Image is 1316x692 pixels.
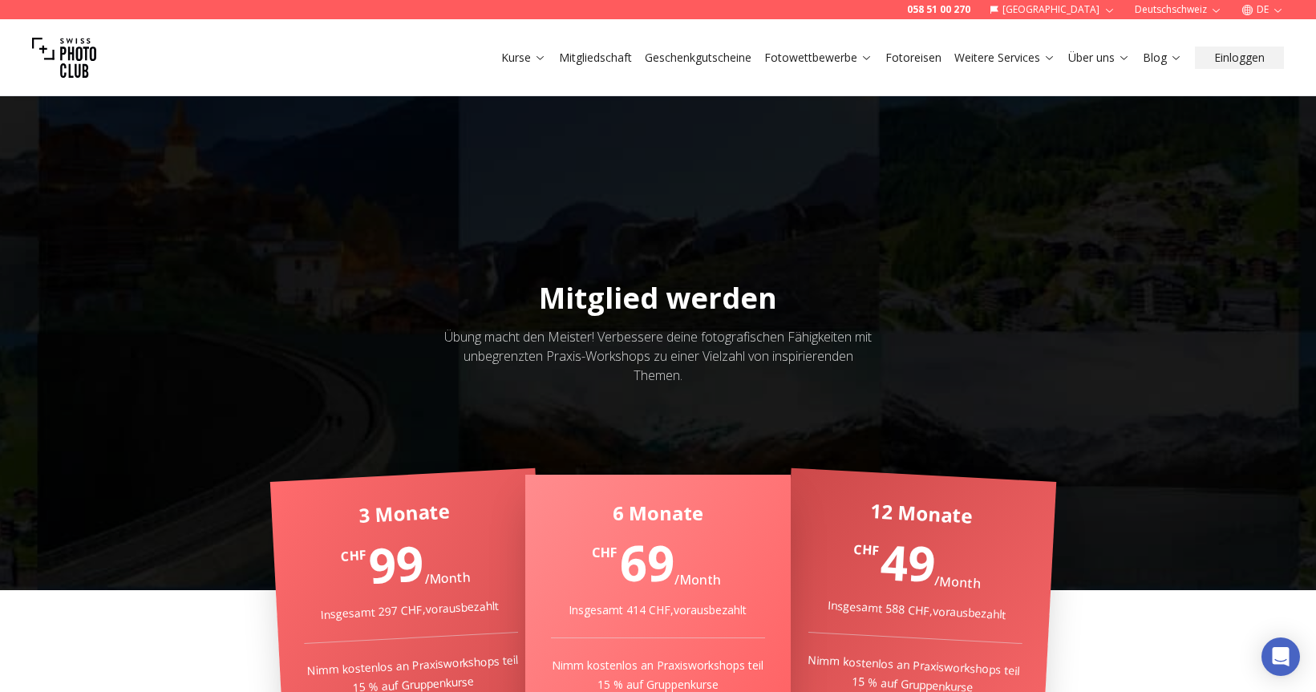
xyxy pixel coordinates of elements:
[1062,47,1136,69] button: Über uns
[302,597,516,624] div: Insgesamt 297 CHF , vorausbezahlt
[551,500,765,526] div: 6 Monate
[806,652,1020,679] p: Nimm kostenlos an Praxisworkshops teil
[809,597,1023,624] div: Insgesamt 588 CHF , vorausbezahlt
[501,50,546,66] a: Kurse
[879,47,948,69] button: Fotoreisen
[592,543,617,562] span: CHF
[367,529,425,597] span: 99
[934,572,982,592] span: / Month
[885,50,941,66] a: Fotoreisen
[423,568,471,588] span: / Month
[297,495,512,532] div: 3 Monate
[440,327,877,385] div: Übung macht den Meister! Verbessere deine fotografischen Fähigkeiten mit unbegrenzten Praxis-Work...
[551,658,765,674] p: Nimm kostenlos an Praxisworkshops teil
[1143,50,1182,66] a: Blog
[620,530,674,596] span: 69
[495,47,553,69] button: Kurse
[879,528,937,597] span: 49
[1195,47,1284,69] button: Einloggen
[1068,50,1130,66] a: Über uns
[638,47,758,69] button: Geschenkgutscheine
[32,26,96,90] img: Swiss photo club
[758,47,879,69] button: Fotowettbewerbe
[674,571,721,589] span: / Month
[853,540,879,560] span: CHF
[551,602,765,618] div: Insgesamt 414 CHF , vorausbezahlt
[814,495,1029,532] div: 12 Monate
[1261,637,1300,676] div: Open Intercom Messenger
[1136,47,1188,69] button: Blog
[539,278,777,318] span: Mitglied werden
[954,50,1055,66] a: Weitere Services
[559,50,632,66] a: Mitgliedschaft
[948,47,1062,69] button: Weitere Services
[764,50,873,66] a: Fotowettbewerbe
[339,545,365,566] span: CHF
[645,50,751,66] a: Geschenkgutscheine
[305,652,519,679] p: Nimm kostenlos an Praxisworkshops teil
[553,47,638,69] button: Mitgliedschaft
[907,3,970,16] a: 058 51 00 270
